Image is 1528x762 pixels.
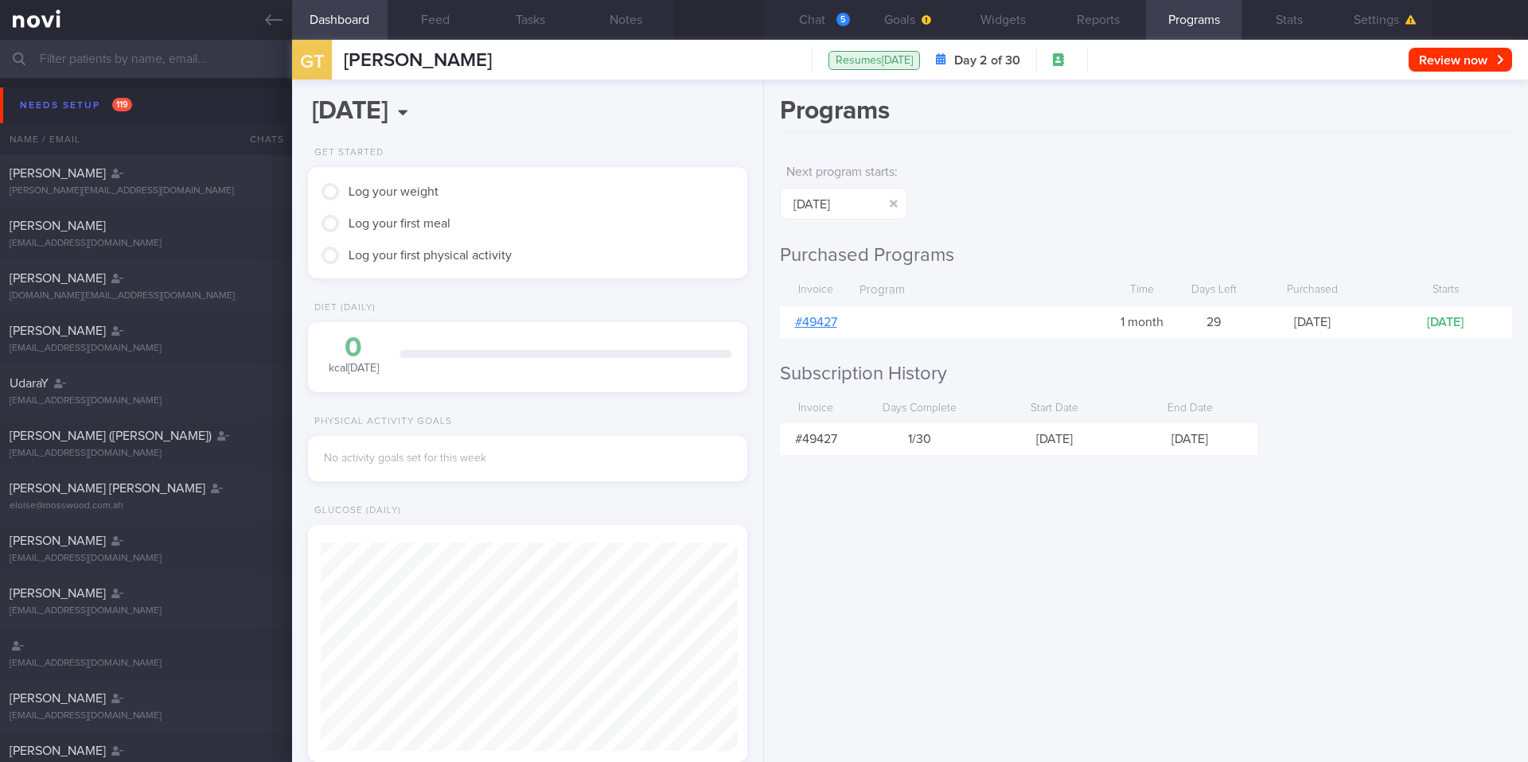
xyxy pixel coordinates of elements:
[852,275,1102,306] div: Program
[344,51,492,70] span: [PERSON_NAME]
[10,605,283,617] div: [EMAIL_ADDRESS][DOMAIN_NAME]
[10,658,283,670] div: [EMAIL_ADDRESS][DOMAIN_NAME]
[1102,275,1182,305] div: Time
[324,334,384,362] div: 0
[1379,275,1512,305] div: Starts
[10,343,283,355] div: [EMAIL_ADDRESS][DOMAIN_NAME]
[282,30,341,91] div: GT
[1171,433,1208,445] span: [DATE]
[10,692,106,705] span: [PERSON_NAME]
[10,553,283,565] div: [EMAIL_ADDRESS][DOMAIN_NAME]
[10,238,283,250] div: [EMAIL_ADDRESS][DOMAIN_NAME]
[10,745,106,757] span: [PERSON_NAME]
[795,316,837,329] a: #49427
[852,423,987,455] div: 1 / 30
[228,123,292,155] div: Chats
[1245,275,1378,305] div: Purchased
[10,377,49,390] span: UdaraY
[10,185,283,197] div: [PERSON_NAME][EMAIL_ADDRESS][DOMAIN_NAME]
[10,500,283,512] div: eloise@mosswood.com.ah
[10,220,106,232] span: [PERSON_NAME]
[1036,433,1073,445] span: [DATE]
[10,290,283,302] div: [DOMAIN_NAME][EMAIL_ADDRESS][DOMAIN_NAME]
[828,51,920,71] div: Resumes [DATE]
[1182,275,1245,305] div: Days Left
[954,52,1020,68] strong: Day 2 of 30
[780,243,1512,267] h2: Purchased Programs
[10,587,106,600] span: [PERSON_NAME]
[10,272,106,285] span: [PERSON_NAME]
[10,482,205,495] span: [PERSON_NAME] [PERSON_NAME]
[1409,48,1512,72] button: Review now
[780,362,1512,386] h2: Subscription History
[10,325,106,337] span: [PERSON_NAME]
[1122,394,1257,424] div: End Date
[780,95,1512,132] h1: Programs
[10,710,283,722] div: [EMAIL_ADDRESS][DOMAIN_NAME]
[987,394,1122,424] div: Start Date
[308,302,376,314] div: Diet (Daily)
[308,505,401,517] div: Glucose (Daily)
[852,394,987,424] div: Days Complete
[324,334,384,376] div: kcal [DATE]
[1245,306,1378,338] div: [DATE]
[10,167,106,180] span: [PERSON_NAME]
[10,448,283,460] div: [EMAIL_ADDRESS][DOMAIN_NAME]
[780,423,852,455] div: # 49427
[10,430,212,442] span: [PERSON_NAME] ([PERSON_NAME])
[1102,306,1182,338] div: 1 month
[10,535,106,547] span: [PERSON_NAME]
[1182,306,1245,338] div: 29
[324,452,731,466] div: No activity goals set for this week
[780,275,852,305] div: Invoice
[308,416,452,428] div: Physical Activity Goals
[836,13,850,26] div: 5
[10,395,283,407] div: [EMAIL_ADDRESS][DOMAIN_NAME]
[780,188,907,220] input: Automatically
[780,394,852,424] div: Invoice
[1379,306,1512,338] div: [DATE]
[16,95,136,116] div: Needs setup
[308,147,384,159] div: Get Started
[786,164,901,180] label: Next program starts :
[112,98,132,111] span: 119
